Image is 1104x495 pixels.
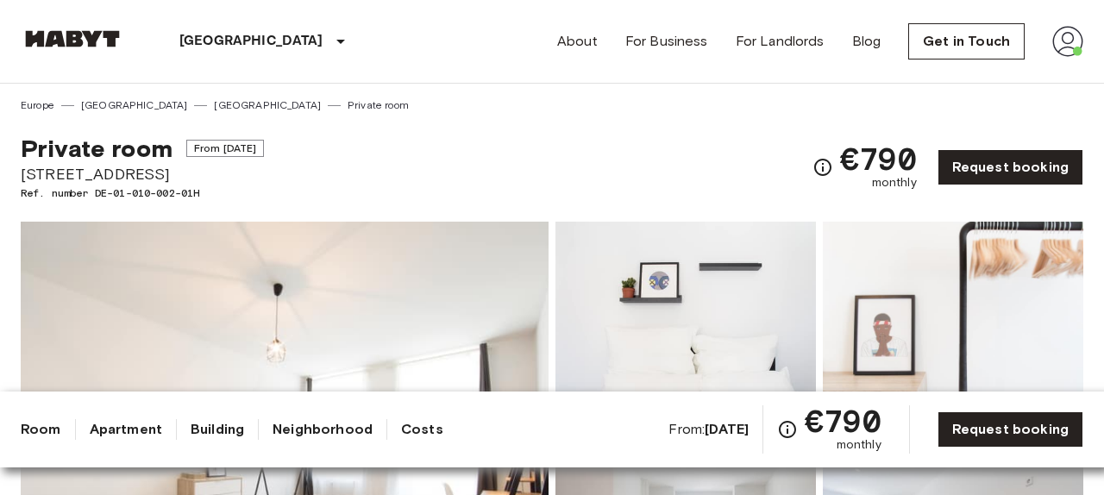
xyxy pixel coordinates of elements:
img: Picture of unit DE-01-010-002-01H [555,222,816,448]
a: Request booking [938,149,1083,185]
img: avatar [1052,26,1083,57]
a: Private room [348,97,409,113]
a: For Landlords [736,31,825,52]
a: [GEOGRAPHIC_DATA] [81,97,188,113]
a: Costs [401,419,443,440]
svg: Check cost overview for full price breakdown. Please note that discounts apply to new joiners onl... [777,419,798,440]
img: Picture of unit DE-01-010-002-01H [823,222,1083,448]
p: [GEOGRAPHIC_DATA] [179,31,323,52]
a: Blog [852,31,881,52]
svg: Check cost overview for full price breakdown. Please note that discounts apply to new joiners onl... [812,157,833,178]
a: For Business [625,31,708,52]
span: €790 [840,143,917,174]
img: Habyt [21,30,124,47]
span: From: [668,420,749,439]
span: [STREET_ADDRESS] [21,163,264,185]
a: Get in Touch [908,23,1025,60]
a: Request booking [938,411,1083,448]
span: monthly [872,174,917,191]
a: Room [21,419,61,440]
span: Private room [21,134,172,163]
a: Neighborhood [273,419,373,440]
a: About [557,31,598,52]
span: €790 [805,405,881,436]
a: Europe [21,97,54,113]
a: Building [191,419,244,440]
a: [GEOGRAPHIC_DATA] [214,97,321,113]
a: Apartment [90,419,162,440]
span: From [DATE] [186,140,265,157]
span: Ref. number DE-01-010-002-01H [21,185,264,201]
b: [DATE] [705,421,749,437]
span: monthly [837,436,881,454]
